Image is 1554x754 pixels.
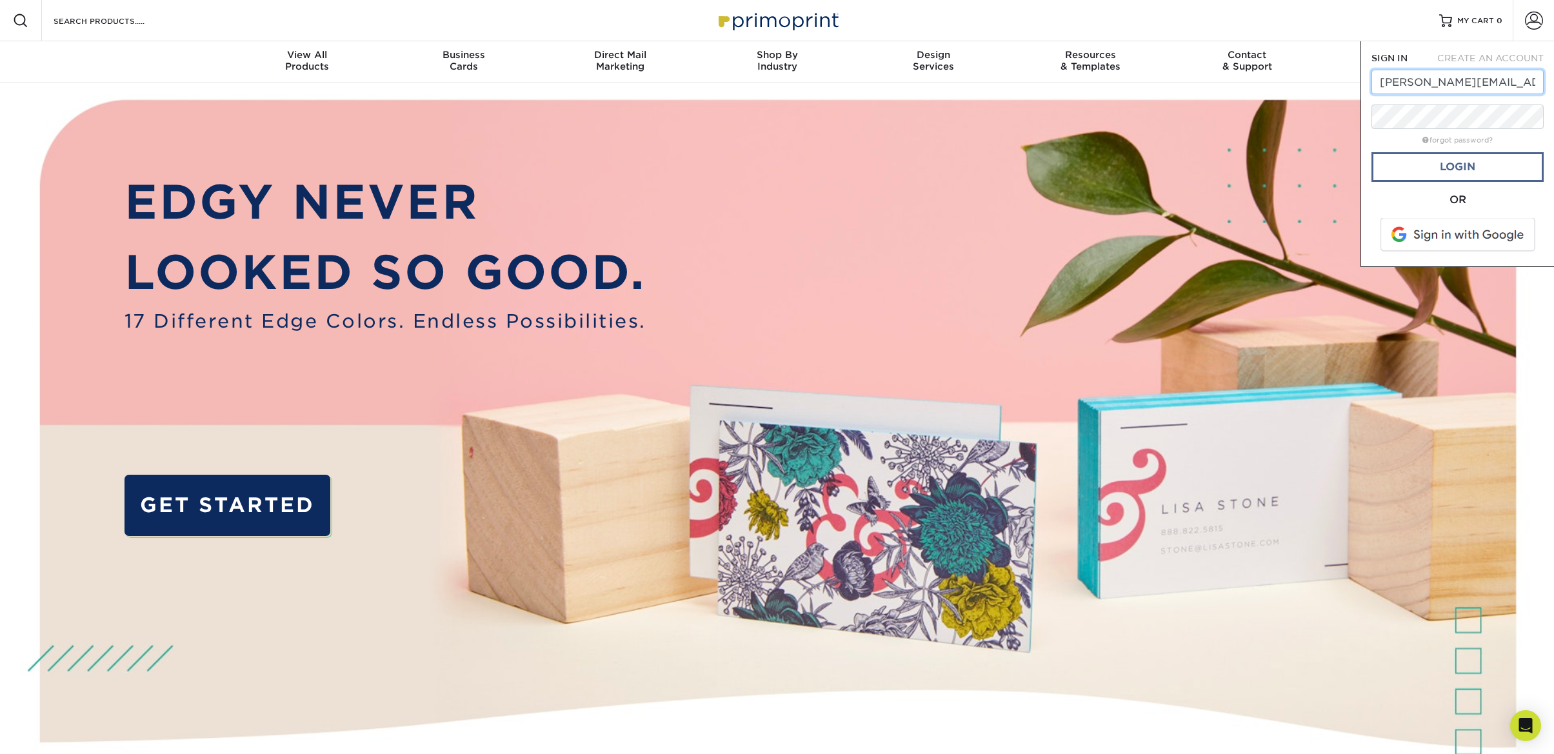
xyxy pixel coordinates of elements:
span: Direct Mail [542,49,699,61]
span: View All [229,49,386,61]
div: Marketing [542,49,699,72]
a: forgot password? [1422,136,1493,144]
img: Primoprint [713,6,842,34]
a: Direct MailMarketing [542,41,699,83]
span: 17 Different Edge Colors. Endless Possibilities. [125,307,646,335]
span: Contact [1169,49,1326,61]
div: Cards [385,49,542,72]
span: Business [385,49,542,61]
span: 0 [1497,16,1502,25]
a: Contact& Support [1169,41,1326,83]
p: EDGY NEVER [125,167,646,237]
span: Design [855,49,1012,61]
div: OR [1371,192,1544,208]
div: Industry [699,49,855,72]
div: Open Intercom Messenger [1510,710,1541,741]
p: LOOKED SO GOOD. [125,237,646,307]
input: SEARCH PRODUCTS..... [52,13,178,28]
div: Products [229,49,386,72]
span: MY CART [1457,15,1494,26]
input: Email [1371,70,1544,94]
a: GET STARTED [125,475,331,536]
span: SIGN IN [1371,53,1408,63]
a: View AllProducts [229,41,386,83]
a: Shop ByIndustry [699,41,855,83]
span: CREATE AN ACCOUNT [1437,53,1544,63]
a: DesignServices [855,41,1012,83]
a: Resources& Templates [1012,41,1169,83]
span: Resources [1012,49,1169,61]
div: Services [855,49,1012,72]
div: & Support [1169,49,1326,72]
a: BusinessCards [385,41,542,83]
span: Shop By [699,49,855,61]
div: & Templates [1012,49,1169,72]
a: Login [1371,152,1544,182]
